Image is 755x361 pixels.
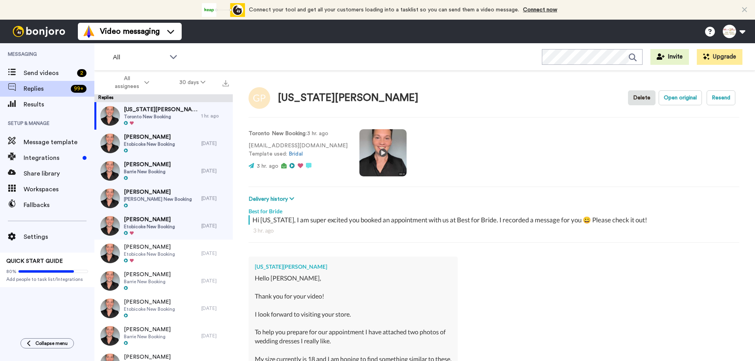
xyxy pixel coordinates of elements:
button: Invite [650,49,689,65]
button: Upgrade [697,49,742,65]
span: [PERSON_NAME] [124,271,171,279]
img: Image of Georgia Papaspyrou [249,87,270,109]
strong: Toronto New Booking [249,131,306,136]
div: [DATE] [201,223,229,229]
div: Best for Bride [249,203,739,215]
div: 99 + [71,85,87,93]
span: Send videos [24,68,74,78]
span: QUICK START GUIDE [6,258,63,264]
a: [PERSON_NAME]Etobicoke New Booking[DATE] [94,240,233,267]
div: [DATE] [201,195,229,202]
span: [PERSON_NAME] [124,133,175,141]
span: Barrie New Booking [124,279,171,285]
div: [DATE] [201,168,229,174]
div: [DATE] [201,333,229,339]
span: Settings [24,232,94,242]
span: Etobicoke New Booking [124,224,175,230]
img: 467c0dd9-1dd0-4f8a-8247-ab29db42fcc8-thumb.jpg [100,326,120,346]
button: All assignees [96,71,164,93]
img: export.svg [223,80,229,86]
img: bj-logo-header-white.svg [9,26,68,37]
div: [DATE] [201,305,229,312]
button: Delete [628,90,656,105]
span: All [113,53,166,62]
div: [US_STATE][PERSON_NAME] [255,263,451,271]
div: animation [202,3,245,17]
a: [PERSON_NAME]Etobicoke New Booking[DATE] [94,212,233,240]
span: [PERSON_NAME] [124,188,192,196]
span: Workspaces [24,185,94,194]
span: Add people to task list/Integrations [6,276,88,282]
span: [PERSON_NAME] [124,326,171,334]
img: a96f2af8-820f-433c-a15a-14c68e76cbf3-thumb.jpg [100,299,120,318]
a: Bridal [289,151,302,157]
a: [PERSON_NAME]Barrie New Booking[DATE] [94,267,233,295]
div: [DATE] [201,278,229,284]
img: 3a8b897e-b291-4b11-8b74-09940450cbe0-thumb.jpg [100,216,120,236]
a: [PERSON_NAME]Etobicoke New Booking[DATE] [94,295,233,322]
span: Message template [24,137,94,147]
img: d2ecfa94-ffa3-40ae-b0c5-7a16e2c90237-thumb.jpg [100,161,120,181]
button: Delivery history [249,195,296,203]
img: e9808424-4089-4dff-9b4d-7c852d881330-thumb.jpg [100,106,120,126]
a: Connect now [523,7,557,13]
button: Collapse menu [20,338,74,348]
button: 30 days [164,75,221,90]
span: Barrie New Booking [124,334,171,340]
div: 1 hr. ago [201,113,229,119]
span: [PERSON_NAME] [124,298,175,306]
img: 7e62bfcd-fc44-4e71-bb7a-81b1f8c116d2-thumb.jpg [100,189,120,208]
img: e62251e7-62c8-42a8-85fa-95cf8c58adb0-thumb.jpg [100,271,120,291]
span: [US_STATE][PERSON_NAME] [124,106,197,114]
span: Etobicoke New Booking [124,141,175,147]
span: Toronto New Booking [124,114,197,120]
span: All assignees [111,75,143,90]
a: [PERSON_NAME][PERSON_NAME] New Booking[DATE] [94,185,233,212]
button: Export all results that match these filters now. [220,77,231,88]
span: Results [24,100,94,109]
p: [EMAIL_ADDRESS][DOMAIN_NAME] Template used: [249,142,348,158]
a: [PERSON_NAME]Barrie New Booking[DATE] [94,157,233,185]
span: Collapse menu [35,340,68,346]
span: Barrie New Booking [124,169,171,175]
span: Share library [24,169,94,178]
div: [DATE] [201,250,229,257]
span: 80% [6,268,17,275]
div: Replies [94,94,233,102]
span: Integrations [24,153,79,163]
span: 3 hr. ago [257,163,278,169]
a: [PERSON_NAME]Etobicoke New Booking[DATE] [94,130,233,157]
span: [PERSON_NAME] New Booking [124,196,192,202]
span: Video messaging [100,26,160,37]
span: Etobicoke New Booking [124,306,175,312]
img: f0342ca1-56f4-4ed4-8e72-95b5d7d7f1eb-thumb.jpg [100,134,120,153]
a: [US_STATE][PERSON_NAME]Toronto New Booking1 hr. ago [94,102,233,130]
div: Hi [US_STATE], I am super excited you booked an appointment with us at Best for Bride. I recorded... [252,215,737,225]
div: [US_STATE][PERSON_NAME] [278,92,418,104]
a: [PERSON_NAME]Barrie New Booking[DATE] [94,322,233,350]
div: 2 [77,69,87,77]
span: [PERSON_NAME] [124,161,171,169]
img: 29261076-0840-455b-b705-5f635f727c6d-thumb.jpg [100,244,120,263]
div: [DATE] [201,140,229,147]
button: Resend [707,90,735,105]
span: [PERSON_NAME] [124,243,175,251]
span: [PERSON_NAME] [124,216,175,224]
span: [PERSON_NAME] [124,353,192,361]
span: Fallbacks [24,200,94,210]
img: vm-color.svg [83,25,95,38]
div: 3 hr. ago [253,227,735,235]
span: Etobicoke New Booking [124,251,175,257]
span: Replies [24,84,68,93]
span: Connect your tool and get all your customers loading into a tasklist so you can send them a video... [249,7,519,13]
p: : 3 hr. ago [249,130,348,138]
button: Open original [659,90,702,105]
